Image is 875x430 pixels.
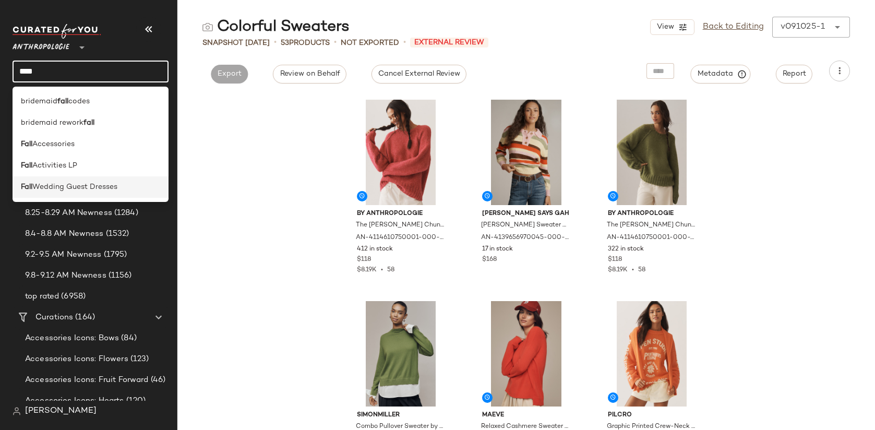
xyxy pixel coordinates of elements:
[59,291,86,303] span: (6958)
[281,39,289,47] span: 53
[202,22,213,32] img: svg%3e
[21,182,32,193] b: Fall
[697,69,745,79] span: Metadata
[387,267,394,273] span: 58
[482,411,570,420] span: Maeve
[21,160,32,171] b: Fall
[378,70,460,78] span: Cancel External Review
[357,209,445,219] span: By Anthropologie
[35,312,73,324] span: Curations
[25,353,128,365] span: Accessories Icons: Flowers
[73,312,95,324] span: (164)
[349,301,453,407] img: 4139954760053_038_b
[68,96,90,107] span: codes
[656,23,674,31] span: View
[608,209,696,219] span: By Anthropologie
[481,233,569,243] span: AN-4139656970045-000-095
[202,38,270,49] span: Snapshot [DATE]
[274,37,277,49] span: •
[13,35,69,54] span: Anthropologie
[13,407,21,415] img: svg%3e
[410,38,488,47] span: External Review
[474,100,579,205] img: 4139656970045_095_b
[474,301,579,407] img: 4114086690209_060_b
[32,182,117,193] span: Wedding Guest Dresses
[403,37,406,49] span: •
[334,37,337,49] span: •
[703,21,764,33] a: Back to Editing
[25,332,119,344] span: Accessories Icons: Bows
[781,21,825,33] div: v091025-1
[357,267,377,273] span: $8.19K
[25,270,106,282] span: 9.8-9.12 AM Newness
[25,405,97,417] span: [PERSON_NAME]
[124,395,146,407] span: (120)
[371,65,466,83] button: Cancel External Review
[273,65,346,83] button: Review on Behalf
[149,374,166,386] span: (46)
[638,267,645,273] span: 58
[608,267,628,273] span: $8.19K
[13,24,101,39] img: cfy_white_logo.C9jOOHJF.svg
[608,411,696,420] span: Pilcro
[356,233,444,243] span: AN-4114610750001-000-062
[102,249,127,261] span: (1795)
[112,207,138,219] span: (1284)
[25,374,149,386] span: Accessories Icons: Fruit Forward
[782,70,806,78] span: Report
[608,255,622,265] span: $118
[357,411,445,420] span: SIMONMILLER
[32,160,77,171] span: Activities LP
[21,139,32,150] b: Fall
[356,221,444,230] span: The [PERSON_NAME] Chunky Crew-Neck Sweater by Anthropologie in Pink, Women's, Size: L P, Polyeste...
[357,255,371,265] span: $118
[691,65,751,83] button: Metadata
[482,245,513,254] span: 17 in stock
[104,228,129,240] span: (1532)
[377,267,387,273] span: •
[25,249,102,261] span: 9.2-9.5 AM Newness
[21,96,57,107] span: bridemaid
[202,17,350,38] div: Colorful Sweaters
[21,117,83,128] span: bridemaid rework
[279,70,340,78] span: Review on Behalf
[106,270,132,282] span: (1156)
[600,100,704,205] img: 4114610750001_230_b
[482,255,497,265] span: $168
[119,332,137,344] span: (84)
[25,291,59,303] span: top rated
[32,139,75,150] span: Accessories
[83,117,94,128] b: fall
[776,65,812,83] button: Report
[607,221,695,230] span: The [PERSON_NAME] Chunky Crew-Neck Sweater by Anthropologie in Green, Women's, Size: XL, Polyeste...
[357,245,393,254] span: 412 in stock
[25,207,112,219] span: 8.25-8.29 AM Newness
[128,353,149,365] span: (123)
[482,209,570,219] span: [PERSON_NAME] Says Gah
[608,245,644,254] span: 322 in stock
[628,267,638,273] span: •
[600,301,704,407] img: 4114556770051_089_b
[349,100,453,205] img: 4114610750001_062_b
[25,395,124,407] span: Accessories Icons: Hearts
[481,221,569,230] span: [PERSON_NAME] Sweater by [PERSON_NAME] Says Gah, Women's, Size: XL/2XL, Polyester/Nylon/Wool at A...
[57,96,68,107] b: fall
[281,38,330,49] div: Products
[650,19,694,35] button: View
[341,38,399,49] span: Not Exported
[25,228,104,240] span: 8.4-8.8 AM Newness
[607,233,695,243] span: AN-4114610750001-000-230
